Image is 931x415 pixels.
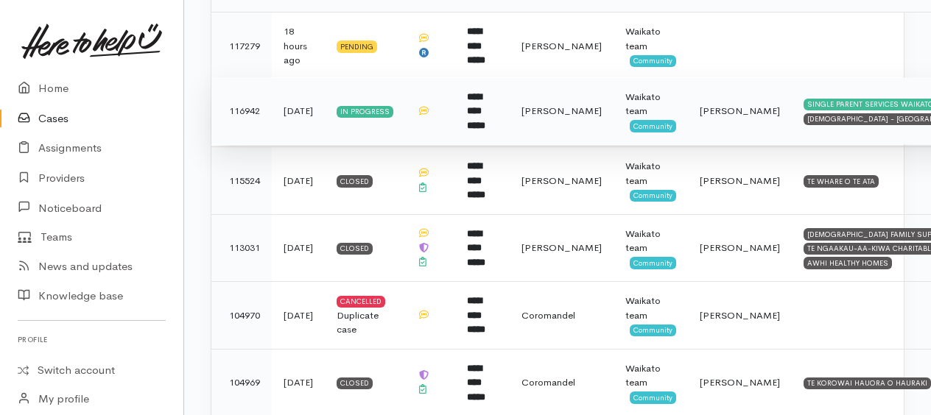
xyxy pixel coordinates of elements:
div: Waikato team [625,90,676,118]
div: Waikato team [625,24,676,53]
span: Community [630,120,676,132]
span: [PERSON_NAME] [700,309,780,322]
span: Community [630,391,676,403]
td: [DATE] [272,214,325,282]
td: 113031 [211,214,272,282]
div: Duplicate case [337,308,393,337]
span: [PERSON_NAME] [521,40,602,52]
span: [PERSON_NAME] [521,174,602,187]
div: Waikato team [625,361,676,390]
div: Pending [337,40,377,52]
td: 18 hours ago [272,13,325,80]
span: Coromandel [521,376,575,389]
td: 116942 [211,77,272,145]
div: Closed [337,377,373,389]
span: [PERSON_NAME] [700,174,780,187]
td: 104970 [211,282,272,350]
td: [DATE] [272,282,325,350]
div: Waikato team [625,294,676,322]
td: 115524 [211,147,272,215]
span: Community [630,55,676,67]
span: [PERSON_NAME] [700,376,780,389]
td: [DATE] [272,147,325,215]
span: Community [630,257,676,269]
span: [PERSON_NAME] [521,241,602,254]
td: 117279 [211,13,272,80]
span: [PERSON_NAME] [700,104,780,117]
span: Community [630,190,676,202]
td: [DATE] [272,77,325,145]
div: Closed [337,175,373,187]
div: TE KOROWAI HAUORA O HAURAKI [804,377,931,389]
span: Coromandel [521,309,575,322]
span: [PERSON_NAME] [521,104,602,117]
div: In progress [337,106,393,118]
div: AWHI HEALTHY HOMES [804,257,892,269]
span: [PERSON_NAME] [700,241,780,254]
div: Cancelled [337,296,385,308]
div: Waikato team [625,227,676,255]
div: TE WHARE O TE ATA [804,175,879,187]
span: Community [630,324,676,336]
div: Closed [337,243,373,255]
h6: Profile [18,330,166,350]
div: Waikato team [625,159,676,188]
